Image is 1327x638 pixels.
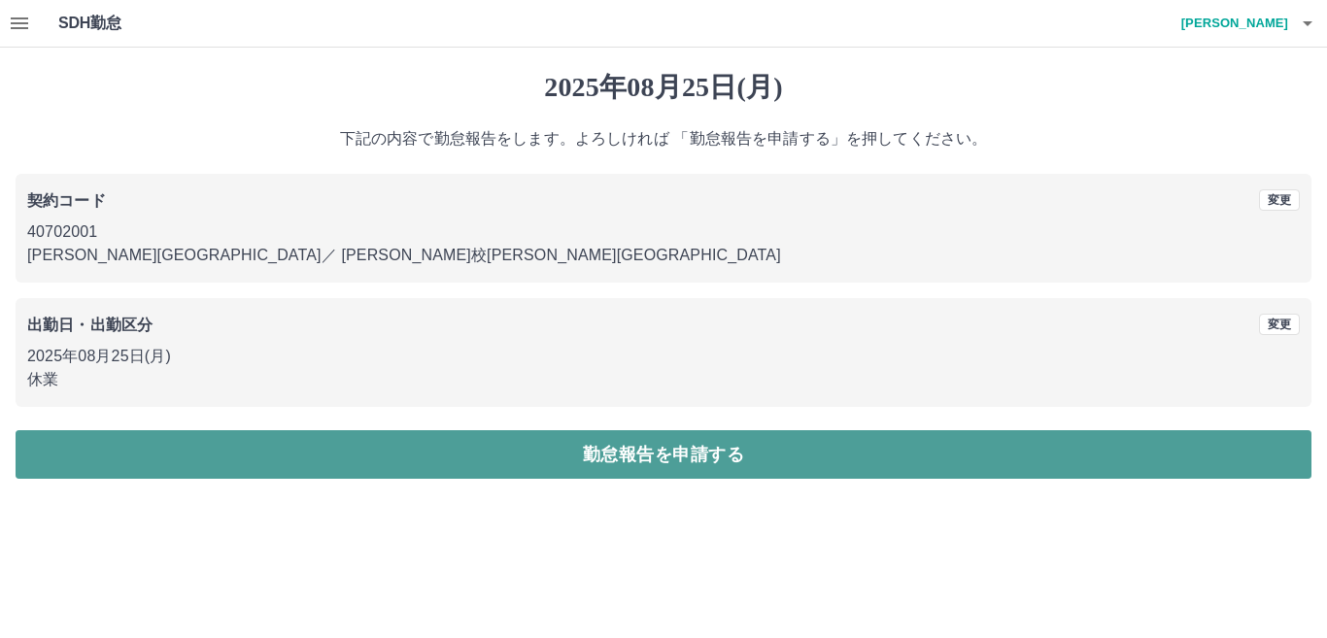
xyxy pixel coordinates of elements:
[1259,189,1300,211] button: 変更
[27,244,1300,267] p: [PERSON_NAME][GEOGRAPHIC_DATA] ／ [PERSON_NAME]校[PERSON_NAME][GEOGRAPHIC_DATA]
[27,345,1300,368] p: 2025年08月25日(月)
[16,430,1311,479] button: 勤怠報告を申請する
[1259,314,1300,335] button: 変更
[27,220,1300,244] p: 40702001
[27,192,106,209] b: 契約コード
[16,71,1311,104] h1: 2025年08月25日(月)
[16,127,1311,151] p: 下記の内容で勤怠報告をします。よろしければ 「勤怠報告を申請する」を押してください。
[27,368,1300,391] p: 休業
[27,317,153,333] b: 出勤日・出勤区分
